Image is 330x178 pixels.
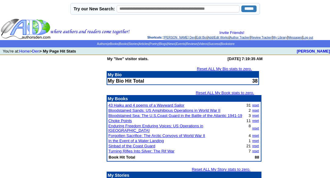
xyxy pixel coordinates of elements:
img: header_logo2.gif [1,18,130,39]
a: Bloodstained Sands: US Amphibious Operations in World War II [108,108,221,113]
a: Stories [129,42,138,46]
b: [DATE] 7:19:35 AM [228,56,263,61]
a: Blogs [159,42,167,46]
a: Turning Rifles Into Silver: The Rif War [108,149,175,153]
font: 31 [246,103,250,108]
a: reset [252,114,259,117]
a: Authors [97,42,107,46]
a: Choke Points [108,118,132,123]
label: Try our New Search: [74,6,115,11]
p: My Books [108,96,260,101]
a: [PERSON_NAME] [297,49,330,53]
a: Articles [139,42,149,46]
a: Reset ALL My Bio stats to zero. [197,67,252,71]
a: Log out [303,36,313,39]
font: 21 [246,144,250,148]
a: reset [252,144,259,148]
font: 1 [249,139,251,143]
font: You're at: > [3,49,76,53]
a: Add/Edit Works [208,36,229,39]
b: 88 [255,155,259,159]
b: My Bio Hit Total [108,78,144,84]
a: reset [252,119,259,122]
a: Author Tracker [230,36,250,39]
span: Shortcuts: [147,36,162,39]
p: My Stories [108,173,260,178]
a: Reviews [186,42,198,46]
a: Messages [288,36,302,39]
a: reset [252,109,259,112]
a: Books [119,42,128,46]
b: Book Hit Total [109,155,135,159]
a: Reset ALL My Story stats to zero. [192,167,250,172]
a: News [168,42,175,46]
a: Success [208,42,220,46]
a: In the Event of a Water Landing [108,139,164,143]
font: 3 [249,113,251,118]
a: Bloodstained Sea: The U.S.Coast Guard in the Battle of the Atlantic 1941-19 [108,113,242,118]
font: 2 [249,108,251,113]
a: reset [252,134,259,137]
a: reset [252,149,259,153]
a: eBooks [108,42,118,46]
div: : | | | | | | | [131,30,329,39]
font: 4 [249,133,251,138]
font: 11 [246,118,250,123]
font: 38 [252,78,258,84]
a: Videos [198,42,208,46]
b: My "live" visitor stats. [107,56,149,61]
p: My Bio [108,72,258,77]
a: Forgotten Sacrifice: The Arctic Convoys of World War II [108,133,205,138]
a: Enduring Freedom Enduring Voices: US Operations in [GEOGRAPHIC_DATA] [108,124,203,133]
a: Events [176,42,186,46]
font: 7 [249,149,251,153]
a: Review Tracker [251,36,272,39]
a: Den [32,49,39,53]
b: > My Page Hit Stats [39,49,76,53]
a: Home [19,49,30,53]
a: Reset ALL My Book stats to zero. [196,91,254,95]
a: reset [252,104,259,107]
a: Invite Friends! [219,30,244,35]
a: Sinbad of the Coast Guard [108,144,155,148]
a: [PERSON_NAME] Den [164,36,195,39]
a: 43 Haiku and 4 poems of a Wayward Sailor [108,103,185,108]
a: My Library [273,36,287,39]
a: Bookstore [221,42,235,46]
a: Poetry [150,42,158,46]
a: Edit Bio [196,36,207,39]
a: reset [252,127,259,130]
font: 8 [249,124,251,128]
a: reset [252,139,259,142]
